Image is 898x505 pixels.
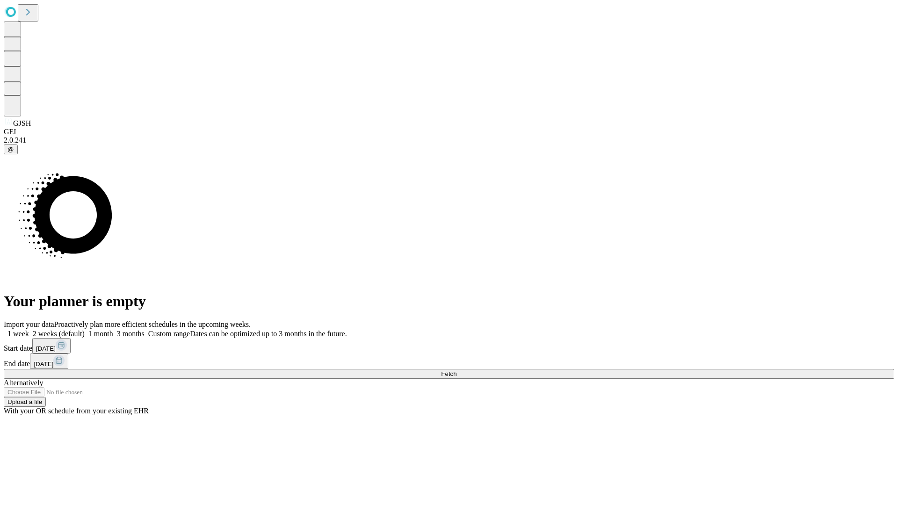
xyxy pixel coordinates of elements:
span: 3 months [117,330,145,338]
button: Upload a file [4,397,46,407]
span: Alternatively [4,379,43,387]
span: @ [7,146,14,153]
span: [DATE] [34,361,53,368]
span: GJSH [13,119,31,127]
span: 1 month [88,330,113,338]
div: End date [4,353,894,369]
span: Import your data [4,320,54,328]
h1: Your planner is empty [4,293,894,310]
span: Custom range [148,330,190,338]
button: [DATE] [32,338,71,353]
button: Fetch [4,369,894,379]
div: GEI [4,128,894,136]
div: 2.0.241 [4,136,894,144]
span: With your OR schedule from your existing EHR [4,407,149,415]
span: Proactively plan more efficient schedules in the upcoming weeks. [54,320,251,328]
span: 1 week [7,330,29,338]
span: 2 weeks (default) [33,330,85,338]
button: [DATE] [30,353,68,369]
button: @ [4,144,18,154]
span: [DATE] [36,345,56,352]
span: Dates can be optimized up to 3 months in the future. [190,330,347,338]
div: Start date [4,338,894,353]
span: Fetch [441,370,456,377]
